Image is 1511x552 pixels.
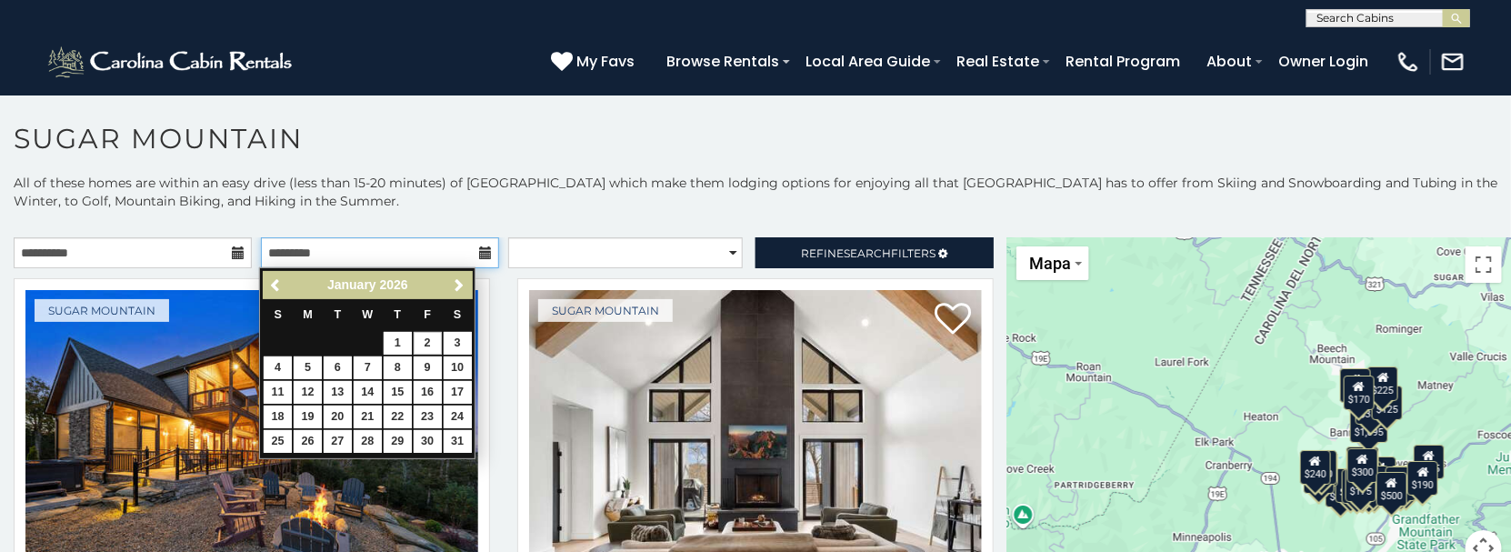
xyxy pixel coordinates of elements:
div: $155 [1414,445,1445,479]
div: $195 [1386,467,1416,501]
a: 19 [294,406,322,428]
a: Local Area Guide [796,45,939,77]
a: 5 [294,356,322,379]
a: 11 [264,381,292,404]
div: $175 [1346,467,1376,502]
img: mail-regular-white.png [1440,49,1466,75]
a: 30 [414,430,442,453]
a: 23 [414,406,442,428]
span: Friday [424,308,431,321]
div: $240 [1300,450,1331,485]
span: January [327,277,376,292]
span: Wednesday [362,308,373,321]
a: RefineSearchFilters [755,237,994,268]
div: $300 [1347,448,1378,483]
span: 2026 [380,277,408,292]
a: My Favs [551,50,639,74]
a: 9 [414,356,442,379]
a: 17 [444,381,472,404]
a: 1 [384,332,412,355]
span: Mapa [1029,254,1071,273]
button: Cambiar estilo de mapa [1016,246,1089,280]
div: $240 [1340,368,1371,403]
a: 28 [354,430,382,453]
span: Saturday [454,308,461,321]
a: 25 [264,430,292,453]
a: 22 [384,406,412,428]
img: White-1-2.png [45,44,297,80]
div: $190 [1346,447,1377,481]
a: 6 [324,356,352,379]
a: 3 [444,332,472,355]
span: Next [452,278,466,293]
a: Sugar Mountain [35,299,169,322]
a: Owner Login [1269,45,1377,77]
span: My Favs [576,50,635,73]
span: Refine Filters [801,246,936,260]
a: 31 [444,430,472,453]
a: 15 [384,381,412,404]
a: 27 [324,430,352,453]
a: Add to favorites [935,301,971,339]
div: $1,095 [1350,408,1388,443]
div: $225 [1367,366,1398,401]
div: $190 [1407,461,1438,496]
div: $170 [1344,376,1375,410]
a: 13 [324,381,352,404]
a: About [1197,45,1261,77]
span: Monday [303,308,313,321]
a: Sugar Mountain [538,299,673,322]
div: $500 [1376,472,1407,507]
button: Cambiar a la vista en pantalla completa [1466,246,1502,283]
a: 26 [294,430,322,453]
span: Search [844,246,891,260]
span: Tuesday [335,308,342,321]
a: Rental Program [1056,45,1189,77]
span: Sunday [274,308,281,321]
div: $200 [1366,457,1396,491]
a: 14 [354,381,382,404]
a: 8 [384,356,412,379]
a: 20 [324,406,352,428]
a: 29 [384,430,412,453]
div: $155 [1342,469,1373,504]
a: Real Estate [947,45,1048,77]
a: 18 [264,406,292,428]
img: phone-regular-white.png [1396,49,1421,75]
a: 16 [414,381,442,404]
a: 21 [354,406,382,428]
a: 7 [354,356,382,379]
div: $225 [1307,452,1338,487]
a: Browse Rentals [657,45,788,77]
a: 10 [444,356,472,379]
a: 2 [414,332,442,355]
a: 12 [294,381,322,404]
div: $125 [1372,386,1403,420]
div: $210 [1306,450,1337,485]
a: Next [447,274,470,296]
span: Previous [269,278,284,293]
a: Previous [265,274,287,296]
div: $265 [1347,447,1378,481]
a: 24 [444,406,472,428]
span: Thursday [394,308,401,321]
a: 4 [264,356,292,379]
